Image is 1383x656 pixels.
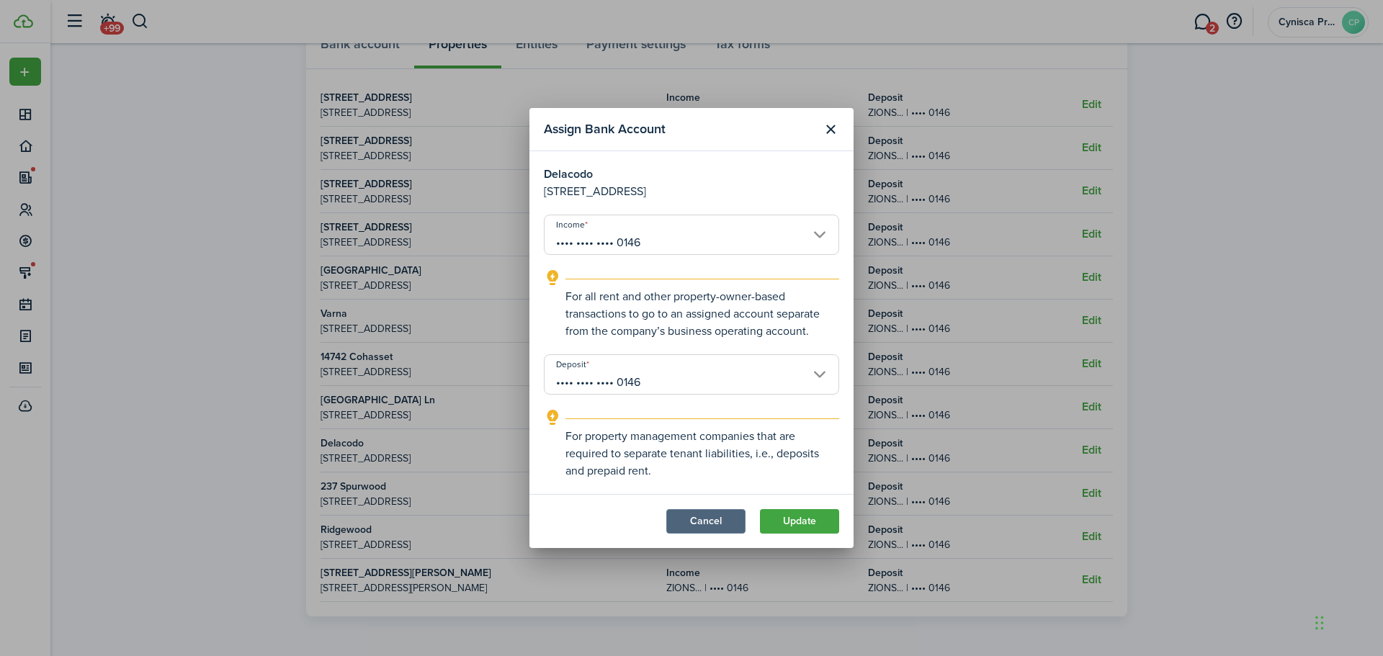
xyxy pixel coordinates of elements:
[544,166,593,182] strong: Delacodo
[666,509,746,534] button: Cancel
[1311,587,1383,656] iframe: Chat Widget
[565,288,839,340] explanation-description: For all rent and other property-owner-based transactions to go to an assigned account separate fr...
[565,428,839,480] explanation-description: For property management companies that are required to separate tenant liabilities, i.e., deposit...
[818,117,843,142] button: Close modal
[760,509,839,534] button: Update
[544,269,562,287] i: outline
[544,183,646,199] span: [STREET_ADDRESS]
[544,120,666,139] span: Assign Bank Account
[544,409,562,426] i: outline
[1315,601,1324,644] div: Drag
